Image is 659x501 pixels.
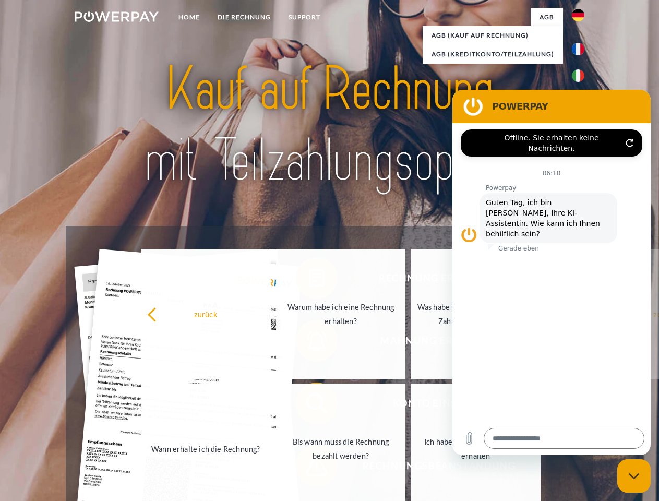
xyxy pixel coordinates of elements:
[282,300,400,328] div: Warum habe ich eine Rechnung erhalten?
[452,90,651,455] iframe: Messaging-Fenster
[100,50,559,200] img: title-powerpay_de.svg
[417,435,534,463] div: Ich habe nur eine Teillieferung erhalten
[170,8,209,27] a: Home
[147,442,265,456] div: Wann erhalte ich die Rechnung?
[147,307,265,321] div: zurück
[572,43,584,55] img: fr
[280,8,329,27] a: SUPPORT
[531,8,563,27] a: agb
[417,300,534,328] div: Was habe ich noch offen, ist meine Zahlung eingegangen?
[572,69,584,82] img: it
[282,435,400,463] div: Bis wann muss die Rechnung bezahlt werden?
[75,11,159,22] img: logo-powerpay-white.svg
[617,459,651,493] iframe: Schaltfläche zum Öffnen des Messaging-Fensters; Konversation läuft
[423,45,563,64] a: AGB (Kreditkonto/Teilzahlung)
[209,8,280,27] a: DIE RECHNUNG
[411,249,541,379] a: Was habe ich noch offen, ist meine Zahlung eingegangen?
[423,26,563,45] a: AGB (Kauf auf Rechnung)
[572,9,584,21] img: de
